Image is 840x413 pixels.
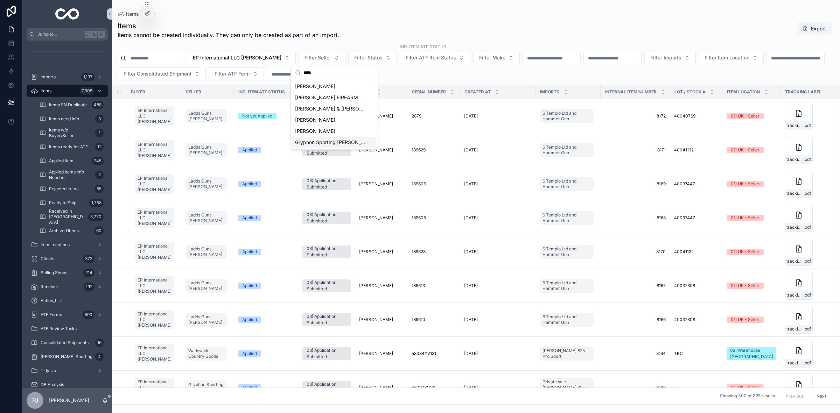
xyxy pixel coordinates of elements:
[135,208,174,228] a: EP International LLC [PERSON_NAME]
[188,111,224,122] span: Ladds Guns [PERSON_NAME]
[188,314,224,325] span: Ladds Guns [PERSON_NAME]
[185,143,227,157] a: Ladds Guns [PERSON_NAME]
[412,215,426,221] span: 189605
[464,147,531,153] a: [DATE]
[295,83,335,90] span: [PERSON_NAME]
[307,313,346,326] div: 03) Application Submitted
[138,311,171,328] span: EP International LLC [PERSON_NAME]
[727,249,776,255] a: 01) UK - Seller
[185,345,230,362] a: Wadswick Country Goods
[302,178,351,190] a: 03) Application Submitted
[295,105,365,112] span: [PERSON_NAME] & [PERSON_NAME] Ltd [PERSON_NAME]
[135,106,174,126] a: EP International LLC [PERSON_NAME]
[185,313,227,327] a: Ladds Guns [PERSON_NAME]
[35,197,108,209] a: Ready to Ship1,758
[135,242,174,262] a: EP International LLC [PERSON_NAME]
[786,123,804,128] span: tracking_label
[542,280,591,291] span: 6 Tempio Ltd and Hammer Gun
[785,340,829,368] a: tracking_label.pdf
[185,209,230,226] a: Ladds Guns [PERSON_NAME]
[542,212,591,223] span: 6 Tempio Ltd and Hammer Gun
[400,43,446,50] label: ind. Item ATF Status
[95,115,104,123] div: 3
[185,245,227,259] a: Ladds Guns [PERSON_NAME]
[188,144,224,156] span: Ladds Guns [PERSON_NAME]
[41,340,89,346] span: Consolidated Shipments
[83,269,94,277] div: 214
[705,54,749,61] span: Filter Item Location
[295,116,335,123] span: [PERSON_NAME]
[359,317,403,322] a: [PERSON_NAME]
[540,245,594,259] a: 6 Tempio Ltd and Hammer Gun
[464,181,478,187] p: [DATE]
[674,181,718,187] a: 40037447
[674,215,718,221] a: 40037447
[785,204,829,232] a: tracking_label.pdf
[238,181,294,187] a: Applied
[605,215,666,221] a: 8168
[540,176,596,192] a: 6 Tempio Ltd and Hammer Gun
[135,276,174,295] a: EP International LLC [PERSON_NAME]
[35,225,108,237] a: Archived Items60
[27,308,108,321] a: ATF Forms590
[731,215,759,221] div: 01) UK - Seller
[185,311,230,328] a: Ladds Guns [PERSON_NAME]
[412,181,426,187] span: 189606
[92,101,104,109] div: 488
[242,181,257,187] div: Applied
[605,317,666,322] span: 8166
[138,176,171,192] span: EP International LLC [PERSON_NAME]
[359,215,393,221] span: [PERSON_NAME]
[307,212,346,224] div: 03) Application Submitted
[304,54,331,61] span: Filter Seller
[126,10,139,17] span: Items
[83,311,94,319] div: 590
[307,279,346,292] div: 03) Application Submitted
[81,73,94,81] div: 1,197
[95,143,104,151] div: 12
[35,113,108,125] a: Items need Info3
[27,85,108,97] a: Items7,905
[412,249,456,255] a: 189628
[674,113,718,119] a: 40040769
[242,316,257,323] div: Applied
[238,113,294,119] a: Not yet Applied
[542,178,591,190] span: 6 Tempio Ltd and Hammer Gun
[605,113,666,119] a: 8172
[49,200,76,206] span: Ready to Ship
[359,215,403,221] a: [PERSON_NAME]
[785,102,829,130] a: tracking_label.pdf
[27,322,108,335] a: ATF Review Tasks
[785,306,829,334] a: tracking_label.pdf
[307,178,346,190] div: 03) Application Submitted
[644,51,696,64] button: Select Button
[731,316,759,323] div: 01) UK - Seller
[359,283,393,289] span: [PERSON_NAME]
[804,292,811,298] span: .pdf
[359,181,403,187] a: [PERSON_NAME]
[94,227,104,235] div: 60
[27,71,108,83] a: Imports1,197
[650,54,681,61] span: Filter Imports
[185,243,230,260] a: Ladds Guns [PERSON_NAME]
[797,22,832,35] button: Export
[786,258,804,264] span: tracking_label
[49,186,78,192] span: Rejected Items
[464,317,478,322] p: [DATE]
[302,347,351,360] a: 03) Application Submitted
[291,79,378,149] div: Suggestions
[188,246,224,257] span: Ladds Guns [PERSON_NAME]
[540,279,594,293] a: 6 Tempio Ltd and Hammer Gun
[79,87,94,95] div: 7,905
[27,294,108,307] a: Action_List
[35,127,108,139] a: Items w/o Buyer/Seller1
[238,147,294,153] a: Applied
[27,266,108,279] a: Selling Shops214
[27,252,108,265] a: Clients373
[359,113,403,119] a: [PERSON_NAME]
[464,181,531,187] a: [DATE]
[605,147,666,153] a: 8171
[138,142,171,158] span: EP International LLC [PERSON_NAME]
[83,255,94,263] div: 373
